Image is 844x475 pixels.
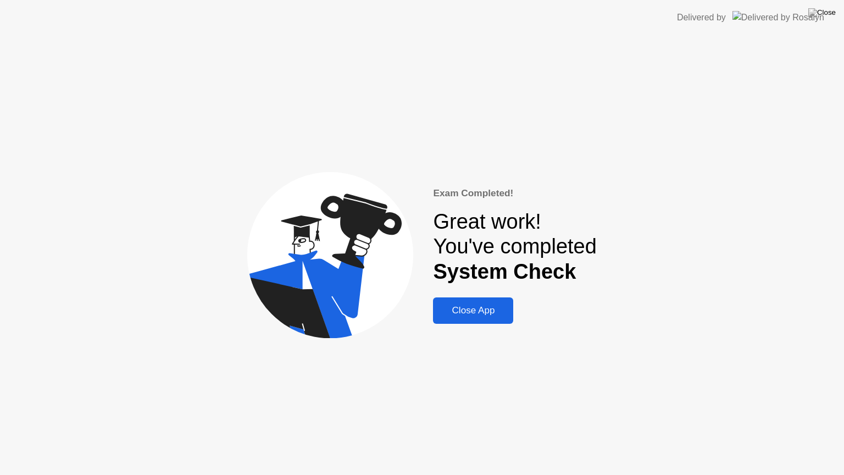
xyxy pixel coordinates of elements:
[436,305,510,316] div: Close App
[433,260,576,283] b: System Check
[732,11,824,24] img: Delivered by Rosalyn
[433,186,596,201] div: Exam Completed!
[433,297,513,324] button: Close App
[677,11,726,24] div: Delivered by
[433,209,596,285] div: Great work! You've completed
[808,8,836,17] img: Close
